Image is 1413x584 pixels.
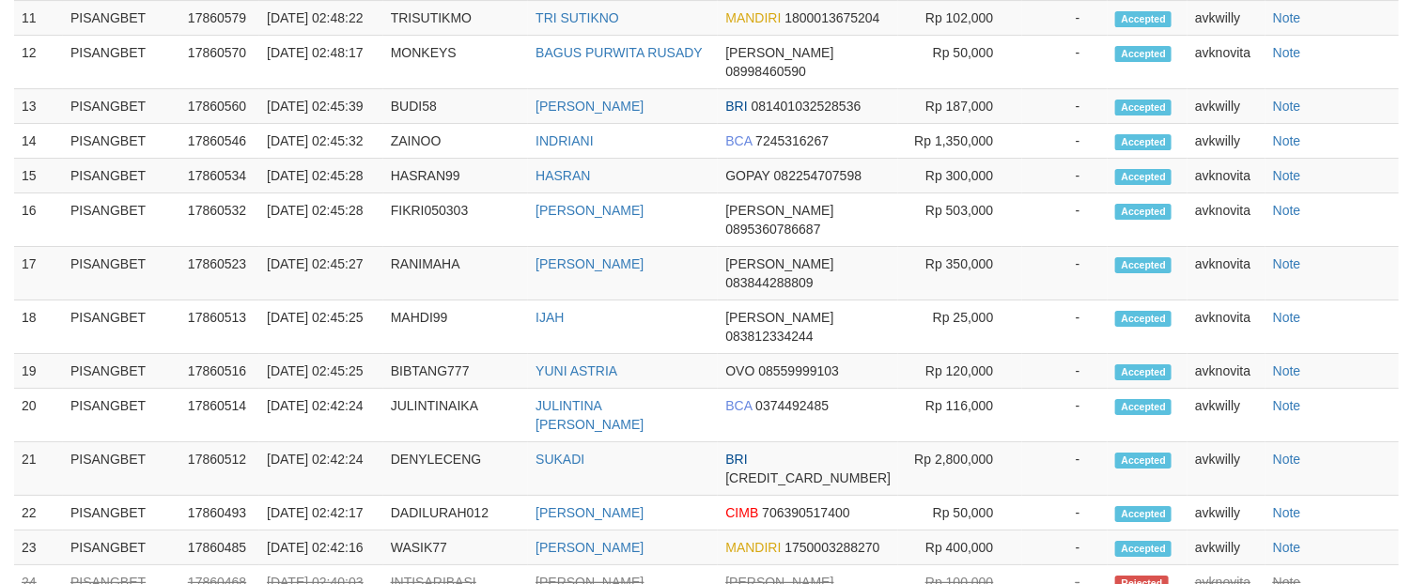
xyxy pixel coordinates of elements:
[259,1,383,36] td: [DATE] 02:48:22
[1022,124,1109,159] td: -
[1273,168,1301,183] a: Note
[259,124,383,159] td: [DATE] 02:45:32
[1115,11,1172,27] span: Accepted
[898,247,1021,300] td: Rp 350,000
[259,300,383,354] td: [DATE] 02:45:25
[1273,540,1301,555] a: Note
[725,452,747,467] span: BRI
[725,329,813,344] span: Copy 083812334244 to clipboard
[383,89,528,124] td: BUDI58
[898,1,1021,36] td: Rp 102,000
[1273,505,1301,520] a: Note
[383,530,528,565] td: WASIK77
[725,45,833,60] span: [PERSON_NAME]
[14,1,63,36] td: 11
[14,442,63,496] td: 21
[1115,134,1172,150] span: Accepted
[14,89,63,124] td: 13
[1188,442,1265,496] td: avkwilly
[725,398,752,413] span: BCA
[1115,506,1172,522] span: Accepted
[1188,354,1265,389] td: avknovita
[63,36,180,89] td: PISANGBET
[1115,364,1172,380] span: Accepted
[1188,124,1265,159] td: avkwilly
[898,193,1021,247] td: Rp 503,000
[180,389,259,442] td: 17860514
[259,530,383,565] td: [DATE] 02:42:16
[1022,496,1109,530] td: -
[1022,89,1109,124] td: -
[1188,389,1265,442] td: avkwilly
[383,354,528,389] td: BIBTANG777
[752,99,862,114] span: Copy 081401032528536 to clipboard
[536,505,644,520] a: [PERSON_NAME]
[536,133,593,148] a: INDRIANI
[180,159,259,193] td: 17860534
[725,64,806,79] span: Copy 08998460590 to clipboard
[1022,354,1109,389] td: -
[785,10,880,25] span: Copy 1800013675204 to clipboard
[536,256,644,271] a: [PERSON_NAME]
[180,442,259,496] td: 17860512
[1022,1,1109,36] td: -
[725,275,813,290] span: Copy 083844288809 to clipboard
[1273,310,1301,325] a: Note
[180,89,259,124] td: 17860560
[1188,1,1265,36] td: avkwilly
[14,124,63,159] td: 14
[774,168,862,183] span: Copy 082254707598 to clipboard
[14,530,63,565] td: 23
[63,442,180,496] td: PISANGBET
[63,354,180,389] td: PISANGBET
[725,470,891,485] span: Copy 136601002574533 to clipboard
[898,300,1021,354] td: Rp 25,000
[383,193,528,247] td: FIKRI050303
[259,247,383,300] td: [DATE] 02:45:27
[898,496,1021,530] td: Rp 50,000
[1273,452,1301,467] a: Note
[14,300,63,354] td: 18
[725,168,769,183] span: GOPAY
[755,398,829,413] span: Copy 0374492485 to clipboard
[725,256,833,271] span: [PERSON_NAME]
[536,363,617,378] a: YUNI ASTRIA
[14,193,63,247] td: 16
[180,354,259,389] td: 17860516
[536,540,644,555] a: [PERSON_NAME]
[383,389,528,442] td: JULINTINAIKA
[725,222,820,237] span: Copy 0895360786687 to clipboard
[383,36,528,89] td: MONKEYS
[1273,99,1301,114] a: Note
[1273,133,1301,148] a: Note
[1022,300,1109,354] td: -
[1022,36,1109,89] td: -
[1273,10,1301,25] a: Note
[14,389,63,442] td: 20
[725,10,781,25] span: MANDIRI
[1115,453,1172,469] span: Accepted
[1273,363,1301,378] a: Note
[259,89,383,124] td: [DATE] 02:45:39
[898,36,1021,89] td: Rp 50,000
[536,203,644,218] a: [PERSON_NAME]
[759,363,840,378] span: Copy 08559999103 to clipboard
[1188,36,1265,89] td: avknovita
[1188,300,1265,354] td: avknovita
[898,354,1021,389] td: Rp 120,000
[1115,311,1172,327] span: Accepted
[14,354,63,389] td: 19
[1022,193,1109,247] td: -
[1022,247,1109,300] td: -
[63,389,180,442] td: PISANGBET
[180,247,259,300] td: 17860523
[725,99,747,114] span: BRI
[63,89,180,124] td: PISANGBET
[536,398,644,432] a: JULINTINA [PERSON_NAME]
[14,496,63,530] td: 22
[259,354,383,389] td: [DATE] 02:45:25
[725,505,758,520] span: CIMB
[1115,541,1172,557] span: Accepted
[1188,530,1265,565] td: avkwilly
[63,1,180,36] td: PISANGBET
